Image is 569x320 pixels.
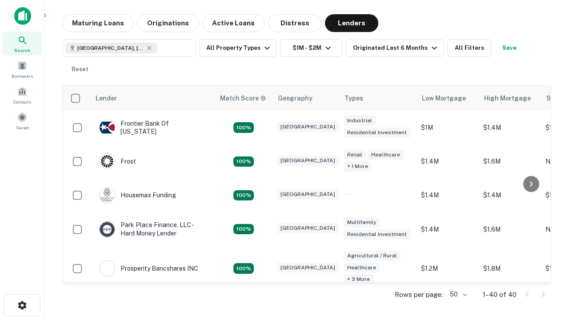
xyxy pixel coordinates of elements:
div: 50 [446,288,469,301]
div: [GEOGRAPHIC_DATA] [277,156,339,166]
div: [GEOGRAPHIC_DATA] [277,263,339,273]
div: Park Place Finance, LLC - Hard Money Lender [99,221,206,237]
div: [GEOGRAPHIC_DATA] [277,122,339,132]
div: Agricultural / Rural [344,251,401,261]
h6: Match Score [220,93,264,103]
div: Housemax Funding [99,187,176,203]
button: All Property Types [199,39,276,57]
td: $1.4M [417,212,479,246]
div: Capitalize uses an advanced AI algorithm to match your search with the best lender. The match sco... [220,93,266,103]
button: Lenders [325,14,378,32]
img: picture [100,188,115,203]
div: Types [345,93,363,104]
button: Reset [66,60,94,78]
th: Lender [90,86,215,111]
button: All Filters [447,39,492,57]
div: + 1 more [344,161,372,172]
button: Active Loans [202,14,264,32]
div: Frontier Bank Of [US_STATE] [99,120,206,136]
div: Frost [99,153,136,169]
td: $1.8M [479,246,541,291]
div: Multifamily [344,217,380,228]
img: picture [100,222,115,237]
img: capitalize-icon.png [14,7,31,25]
p: Rows per page: [395,289,443,300]
div: + 3 more [344,274,373,284]
div: Matching Properties: 4, hasApolloMatch: undefined [233,122,254,133]
div: [GEOGRAPHIC_DATA] [277,223,339,233]
img: picture [100,261,115,276]
div: Matching Properties: 7, hasApolloMatch: undefined [233,263,254,274]
td: $1.6M [479,212,541,246]
th: Types [339,86,417,111]
div: Lender [96,93,117,104]
th: Low Mortgage [417,86,479,111]
button: Save your search to get updates of matches that match your search criteria. [495,39,524,57]
a: Search [3,32,42,56]
button: Distress [268,14,321,32]
div: Residential Investment [344,128,410,138]
span: Contacts [13,98,31,105]
div: Retail [344,150,366,160]
a: Contacts [3,83,42,107]
iframe: Chat Widget [525,249,569,292]
span: Search [14,47,30,54]
div: Matching Properties: 4, hasApolloMatch: undefined [233,190,254,201]
button: Originated Last 6 Months [346,39,444,57]
img: picture [100,154,115,169]
td: $1.2M [417,246,479,291]
div: Geography [278,93,313,104]
img: picture [100,120,115,135]
td: $1M [417,111,479,144]
a: Borrowers [3,57,42,81]
button: Originations [137,14,199,32]
span: Borrowers [12,72,33,80]
div: Healthcare [344,263,380,273]
div: [GEOGRAPHIC_DATA] [277,189,339,200]
p: 1–40 of 40 [483,289,517,300]
th: High Mortgage [479,86,541,111]
th: Geography [272,86,339,111]
button: Maturing Loans [62,14,134,32]
div: Matching Properties: 4, hasApolloMatch: undefined [233,224,254,235]
div: Industrial [344,116,376,126]
span: Saved [16,124,29,131]
div: High Mortgage [484,93,531,104]
span: [GEOGRAPHIC_DATA], [GEOGRAPHIC_DATA], [GEOGRAPHIC_DATA] [77,44,144,52]
td: $1.4M [417,144,479,178]
td: $1.4M [479,111,541,144]
div: Prosperity Bancshares INC [99,260,198,276]
div: Originated Last 6 Months [353,43,440,53]
button: $1M - $2M [280,39,342,57]
div: Matching Properties: 4, hasApolloMatch: undefined [233,156,254,167]
div: Residential Investment [344,229,410,240]
th: Capitalize uses an advanced AI algorithm to match your search with the best lender. The match sco... [215,86,272,111]
td: $1.4M [479,178,541,212]
td: $1.4M [417,178,479,212]
div: Healthcare [368,150,404,160]
div: Low Mortgage [422,93,466,104]
a: Saved [3,109,42,133]
td: $1.6M [479,144,541,178]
